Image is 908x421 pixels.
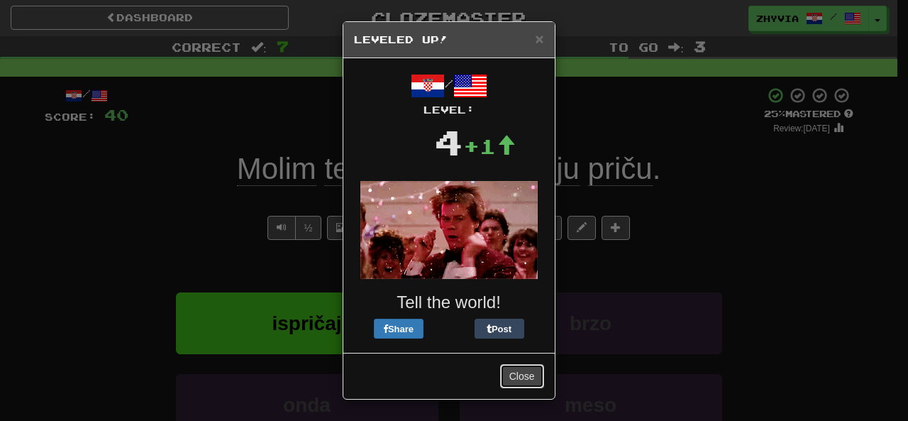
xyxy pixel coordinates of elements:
h3: Tell the world! [354,293,544,312]
iframe: X Post Button [423,319,475,339]
img: kevin-bacon-45c228efc3db0f333faed3a78f19b6d7c867765aaadacaa7c55ae667c030a76f.gif [360,181,538,279]
button: Post [475,319,524,339]
button: Close [500,364,544,388]
button: Share [374,319,423,339]
div: +1 [463,132,516,160]
button: Close [535,31,543,46]
span: × [535,31,543,47]
div: Level: [354,103,544,117]
div: 4 [434,117,463,167]
h5: Leveled Up! [354,33,544,47]
div: / [354,69,544,117]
